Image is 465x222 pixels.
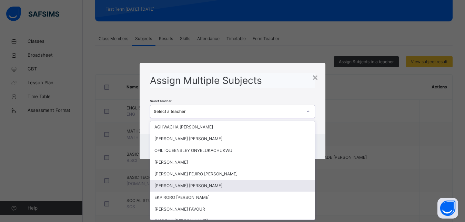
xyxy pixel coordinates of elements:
[150,192,315,203] div: EKPIRORO [PERSON_NAME]
[150,156,315,168] div: [PERSON_NAME]
[150,145,315,156] div: OFILI QUEENSLEY ONYELUKACHUKWU
[312,70,319,84] div: ×
[150,75,262,86] span: Assign Multiple Subjects
[150,203,315,215] div: [PERSON_NAME] FAVOUR
[150,121,315,133] div: AGHWACHA [PERSON_NAME]
[150,133,315,145] div: [PERSON_NAME] [PERSON_NAME]
[150,99,172,103] span: Select Teacher
[150,180,315,192] div: [PERSON_NAME] [PERSON_NAME]
[150,168,315,180] div: [PERSON_NAME] FEJIRO [PERSON_NAME]
[154,108,303,115] div: Select a teacher
[437,198,458,219] button: Open asap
